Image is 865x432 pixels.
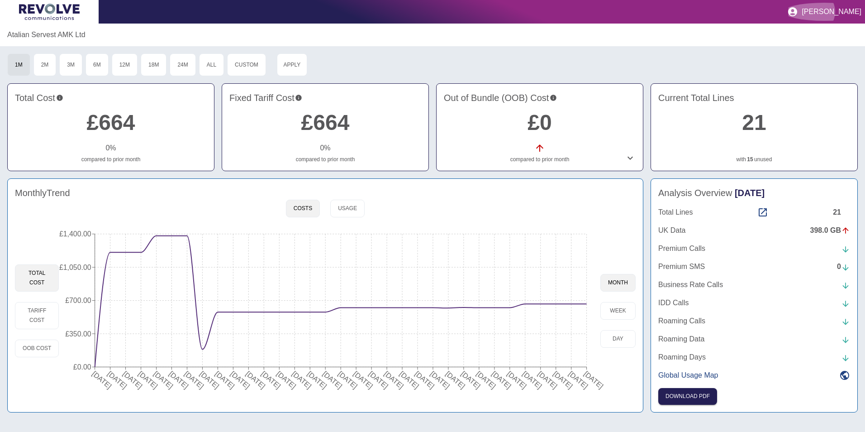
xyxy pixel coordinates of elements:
button: Custom [227,53,266,76]
tspan: £700.00 [66,297,92,304]
tspan: [DATE] [521,370,543,390]
h4: Analysis Overview [658,186,850,200]
span: [DATE] [735,188,765,198]
button: OOB Cost [15,340,59,357]
tspan: [DATE] [183,370,205,390]
tspan: [DATE] [413,370,436,390]
h4: Total Cost [15,91,207,105]
tspan: [DATE] [352,370,374,390]
button: week [600,302,636,320]
button: 3M [59,53,82,76]
svg: Costs outside of your fixed tariff [550,91,557,105]
tspan: [DATE] [383,370,405,390]
a: Roaming Days [658,352,850,363]
button: All [199,53,224,76]
tspan: [DATE] [291,370,313,390]
p: with unused [658,155,850,163]
p: compared to prior month [15,155,207,163]
p: 0 % [105,143,116,154]
a: Premium Calls [658,243,850,254]
a: 15 [747,155,753,163]
tspan: [DATE] [245,370,267,390]
tspan: [DATE] [552,370,574,390]
button: Apply [277,53,307,76]
tspan: £1,050.00 [59,264,91,271]
p: 0 % [320,143,330,154]
a: £0 [528,110,551,134]
button: Usage [330,200,365,217]
button: day [600,330,636,348]
a: Business Rate Calls [658,279,850,290]
a: Global Usage Map [658,370,850,381]
p: Roaming Data [658,334,704,345]
a: Atalian Servest AMK Ltd [7,29,86,40]
h4: Current Total Lines [658,91,850,105]
button: Costs [286,200,320,217]
div: 21 [833,207,850,218]
button: month [600,274,636,292]
tspan: [DATE] [398,370,420,390]
p: Roaming Days [658,352,706,363]
button: 12M [112,53,138,76]
p: IDD Calls [658,298,689,308]
h4: Monthly Trend [15,186,70,200]
tspan: [DATE] [168,370,190,390]
tspan: [DATE] [337,370,359,390]
div: 398.0 GB [810,225,850,236]
p: Total Lines [658,207,693,218]
button: Click here to download the most recent invoice. If the current month’s invoice is unavailable, th... [658,388,717,405]
tspan: [DATE] [122,370,144,390]
tspan: [DATE] [537,370,559,390]
svg: This is your recurring contracted cost [295,91,302,105]
tspan: [DATE] [106,370,128,390]
tspan: [DATE] [567,370,589,390]
button: Total Cost [15,264,59,292]
p: UK Data [658,225,685,236]
h4: Fixed Tariff Cost [229,91,421,105]
tspan: [DATE] [91,370,113,390]
button: [PERSON_NAME] [784,3,865,21]
h4: Out of Bundle (OOB) Cost [444,91,636,105]
tspan: [DATE] [214,370,236,390]
tspan: [DATE] [460,370,482,390]
a: Roaming Calls [658,316,850,326]
button: 1M [7,53,30,76]
button: 6M [86,53,109,76]
a: UK Data398.0 GB [658,225,850,236]
button: Tariff Cost [15,302,59,329]
div: 0 [837,261,850,272]
a: Roaming Data [658,334,850,345]
tspan: [DATE] [490,370,513,390]
img: Logo [19,4,80,20]
a: Premium SMS0 [658,261,850,272]
tspan: [DATE] [137,370,159,390]
tspan: £350.00 [66,330,92,338]
tspan: [DATE] [152,370,175,390]
p: Business Rate Calls [658,279,723,290]
tspan: [DATE] [199,370,221,390]
a: IDD Calls [658,298,850,308]
a: £664 [87,110,135,134]
button: 2M [33,53,57,76]
tspan: [DATE] [260,370,282,390]
tspan: [DATE] [429,370,451,390]
p: [PERSON_NAME] [802,8,861,16]
svg: This is the total charges incurred over 1 months [56,91,63,105]
tspan: [DATE] [444,370,466,390]
tspan: [DATE] [367,370,390,390]
p: Premium Calls [658,243,705,254]
a: 21 [742,110,766,134]
button: 18M [141,53,166,76]
p: Global Usage Map [658,370,718,381]
tspan: [DATE] [276,370,298,390]
a: Total Lines21 [658,207,850,218]
a: £664 [301,110,350,134]
tspan: [DATE] [506,370,528,390]
button: 24M [170,53,195,76]
p: Roaming Calls [658,316,705,326]
p: Premium SMS [658,261,705,272]
tspan: [DATE] [583,370,605,390]
tspan: [DATE] [306,370,328,390]
tspan: £0.00 [73,363,91,371]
